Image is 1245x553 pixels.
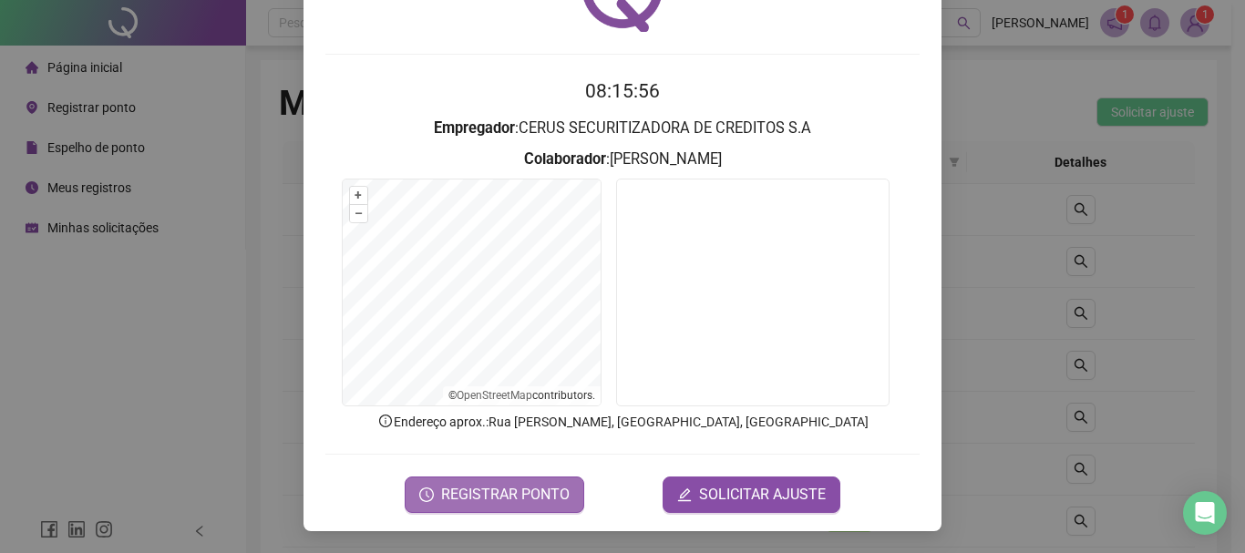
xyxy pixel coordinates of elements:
strong: Empregador [434,119,515,137]
h3: : [PERSON_NAME] [325,148,920,171]
time: 08:15:56 [585,80,660,102]
a: OpenStreetMap [457,389,532,402]
button: – [350,205,367,222]
h3: : CERUS SECURITIZADORA DE CREDITOS S.A [325,117,920,140]
div: Open Intercom Messenger [1183,491,1227,535]
p: Endereço aprox. : Rua [PERSON_NAME], [GEOGRAPHIC_DATA], [GEOGRAPHIC_DATA] [325,412,920,432]
button: REGISTRAR PONTO [405,476,584,513]
span: REGISTRAR PONTO [441,484,570,506]
span: edit [677,487,692,502]
li: © contributors. [448,389,595,402]
span: SOLICITAR AJUSTE [699,484,826,506]
button: + [350,187,367,204]
button: editSOLICITAR AJUSTE [663,476,840,513]
span: clock-circle [419,487,434,502]
strong: Colaborador [524,150,606,168]
span: info-circle [377,413,394,429]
